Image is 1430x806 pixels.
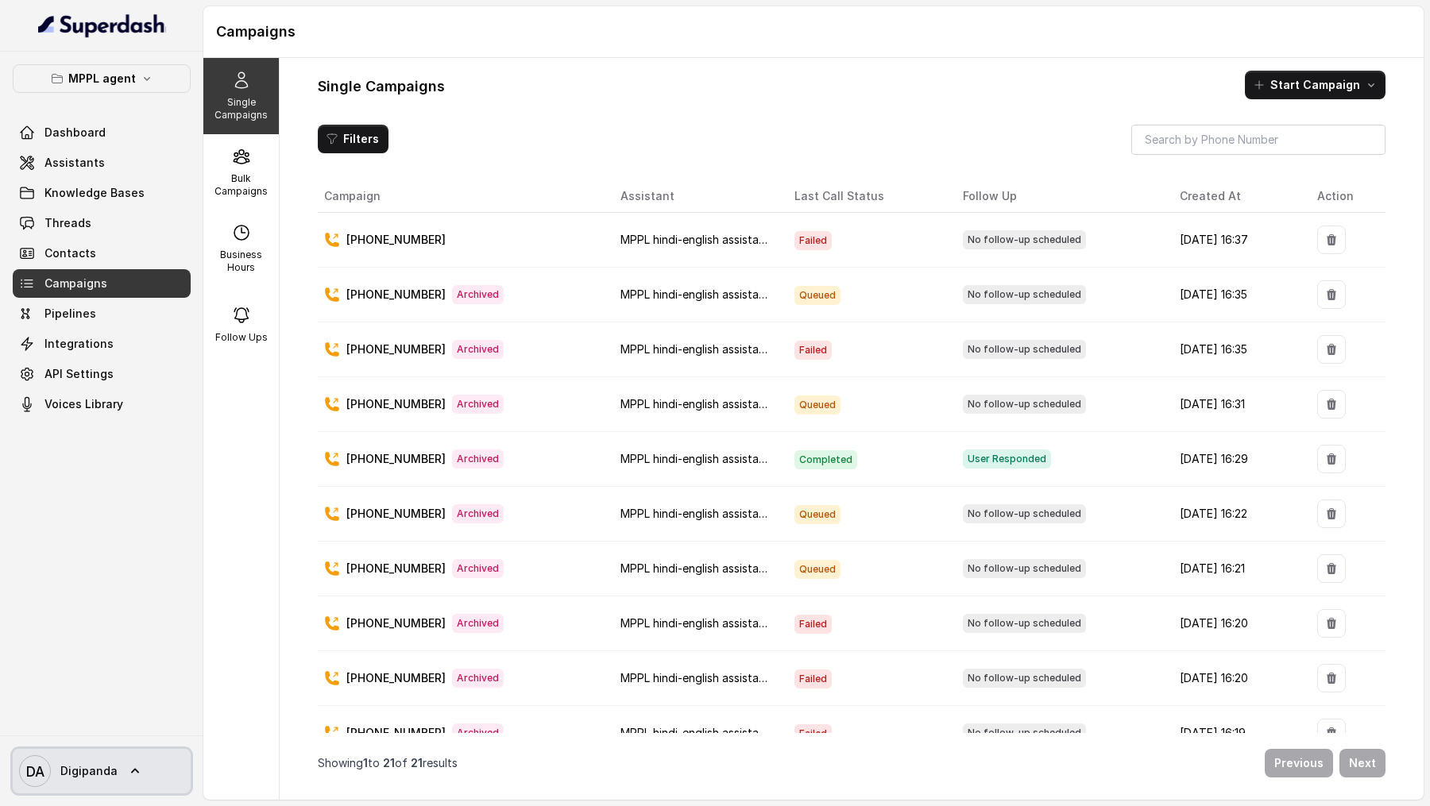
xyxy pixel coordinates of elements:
[346,670,446,686] p: [PHONE_NUMBER]
[608,180,782,213] th: Assistant
[1167,542,1304,596] td: [DATE] 16:21
[963,559,1086,578] span: No follow-up scheduled
[44,155,105,171] span: Assistants
[1131,125,1386,155] input: Search by Phone Number
[318,755,458,771] p: Showing to of results
[1304,180,1386,213] th: Action
[38,13,166,38] img: light.svg
[452,285,504,304] span: Archived
[13,269,191,298] a: Campaigns
[346,725,446,741] p: [PHONE_NUMBER]
[620,233,770,246] span: MPPL hindi-english assistant
[216,19,1411,44] h1: Campaigns
[346,615,446,631] p: [PHONE_NUMBER]
[950,180,1167,213] th: Follow Up
[1167,487,1304,542] td: [DATE] 16:22
[318,74,445,99] h1: Single Campaigns
[13,239,191,268] a: Contacts
[620,671,770,685] span: MPPL hindi-english assistant
[1167,596,1304,651] td: [DATE] 16:20
[1245,71,1386,99] button: Start Campaign
[26,763,44,780] text: DA
[963,340,1086,359] span: No follow-up scheduled
[44,185,145,201] span: Knowledge Bases
[794,560,841,579] span: Queued
[620,287,770,301] span: MPPL hindi-english assistant
[13,64,191,93] button: MPPL agent
[210,96,272,121] p: Single Campaigns
[452,340,504,359] span: Archived
[13,360,191,388] a: API Settings
[318,739,1386,787] nav: Pagination
[1265,749,1333,777] button: Previous
[620,452,770,465] span: MPPL hindi-english assistant
[44,276,107,291] span: Campaigns
[346,451,446,467] p: [PHONE_NUMBER]
[963,395,1086,414] span: No follow-up scheduled
[963,230,1086,249] span: No follow-up scheduled
[620,507,770,520] span: MPPL hindi-english assistant
[794,724,832,743] span: Failed
[44,245,96,261] span: Contacts
[1167,180,1304,213] th: Created At
[794,669,832,688] span: Failed
[346,396,446,412] p: [PHONE_NUMBER]
[210,249,272,274] p: Business Hours
[794,395,841,415] span: Queued
[60,763,118,779] span: Digipanda
[346,506,446,522] p: [PHONE_NUMBER]
[44,366,114,382] span: API Settings
[452,395,504,414] span: Archived
[1339,749,1386,777] button: Next
[620,616,770,630] span: MPPL hindi-english assistant
[346,232,446,248] p: [PHONE_NUMBER]
[452,614,504,633] span: Archived
[44,306,96,322] span: Pipelines
[44,215,91,231] span: Threads
[794,286,841,305] span: Queued
[346,287,446,303] p: [PHONE_NUMBER]
[363,756,368,769] span: 1
[346,341,446,357] p: [PHONE_NUMBER]
[452,723,504,742] span: Archived
[1167,268,1304,322] td: [DATE] 16:35
[13,390,191,418] a: Voices Library
[44,125,106,141] span: Dashboard
[963,669,1086,688] span: No follow-up scheduled
[44,336,114,352] span: Integrations
[620,342,770,356] span: MPPL hindi-english assistant
[452,449,504,469] span: Archived
[794,615,832,634] span: Failed
[963,285,1086,304] span: No follow-up scheduled
[44,396,123,412] span: Voices Library
[1167,377,1304,432] td: [DATE] 16:31
[383,756,395,769] span: 21
[411,756,423,769] span: 21
[13,330,191,358] a: Integrations
[13,179,191,207] a: Knowledge Bases
[346,561,446,577] p: [PHONE_NUMBER]
[13,749,191,793] a: Digipanda
[963,504,1086,523] span: No follow-up scheduled
[1167,213,1304,268] td: [DATE] 16:37
[963,614,1086,633] span: No follow-up scheduled
[452,559,504,578] span: Archived
[794,231,832,250] span: Failed
[13,148,191,177] a: Assistants
[13,209,191,237] a: Threads
[1167,706,1304,761] td: [DATE] 16:19
[13,118,191,147] a: Dashboard
[215,331,268,344] p: Follow Ups
[452,504,504,523] span: Archived
[794,450,857,469] span: Completed
[794,341,832,360] span: Failed
[452,669,504,688] span: Archived
[620,561,770,575] span: MPPL hindi-english assistant
[1167,651,1304,706] td: [DATE] 16:20
[782,180,950,213] th: Last Call Status
[68,69,136,88] p: MPPL agent
[210,172,272,198] p: Bulk Campaigns
[620,726,770,739] span: MPPL hindi-english assistant
[318,180,608,213] th: Campaign
[13,299,191,328] a: Pipelines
